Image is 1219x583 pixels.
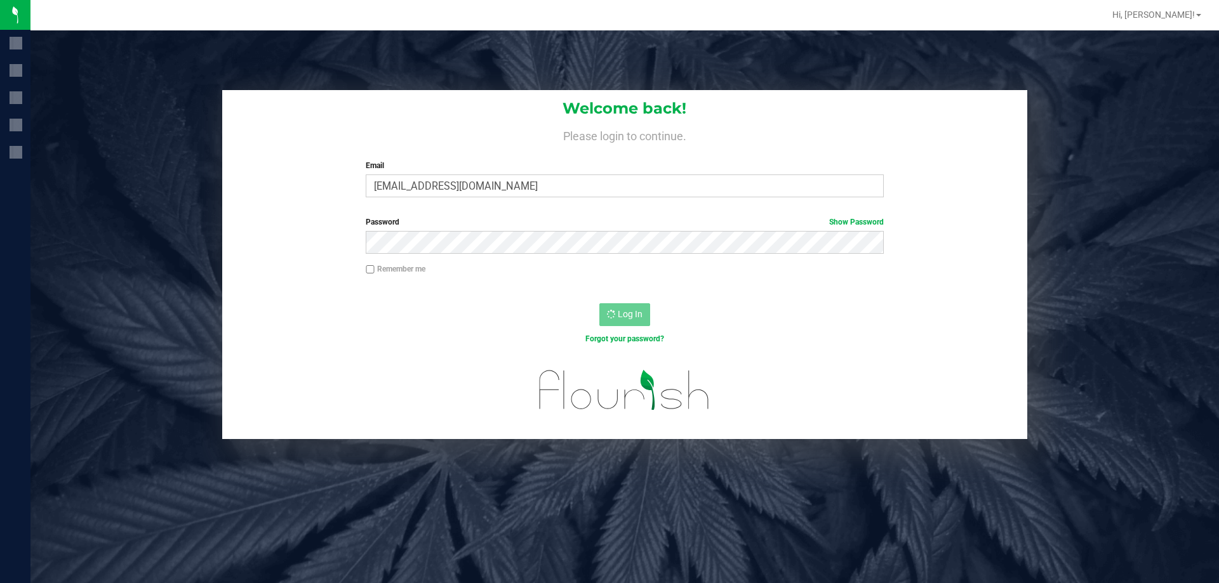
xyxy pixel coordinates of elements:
[222,127,1027,142] h4: Please login to continue.
[829,218,884,226] a: Show Password
[366,263,425,275] label: Remember me
[618,309,643,319] span: Log In
[524,358,725,423] img: flourish_logo.svg
[366,265,375,274] input: Remember me
[222,100,1027,117] h1: Welcome back!
[366,218,399,226] span: Password
[585,334,664,343] a: Forgot your password?
[599,303,650,326] button: Log In
[366,160,883,171] label: Email
[1112,10,1195,20] span: Hi, [PERSON_NAME]!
